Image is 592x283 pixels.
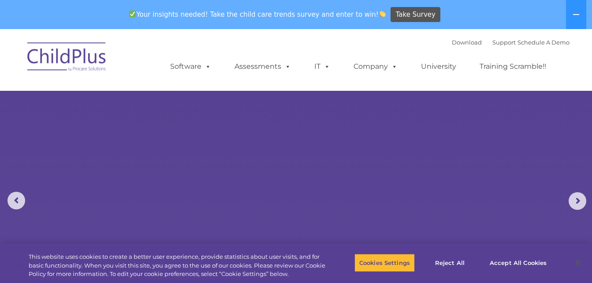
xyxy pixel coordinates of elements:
[568,253,588,272] button: Close
[412,58,465,75] a: University
[492,39,516,46] a: Support
[161,58,220,75] a: Software
[23,36,111,80] img: ChildPlus by Procare Solutions
[518,39,570,46] a: Schedule A Demo
[471,58,555,75] a: Training Scramble!!
[485,253,551,272] button: Accept All Cookies
[226,58,300,75] a: Assessments
[379,11,386,17] img: 👏
[123,58,149,65] span: Last name
[305,58,339,75] a: IT
[29,253,326,279] div: This website uses cookies to create a better user experience, provide statistics about user visit...
[354,253,415,272] button: Cookies Settings
[126,6,390,23] span: Your insights needed! Take the child care trends survey and enter to win!
[396,7,436,22] span: Take Survey
[452,39,482,46] a: Download
[345,58,406,75] a: Company
[452,39,570,46] font: |
[391,7,440,22] a: Take Survey
[129,11,136,17] img: ✅
[123,94,160,101] span: Phone number
[422,253,477,272] button: Reject All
